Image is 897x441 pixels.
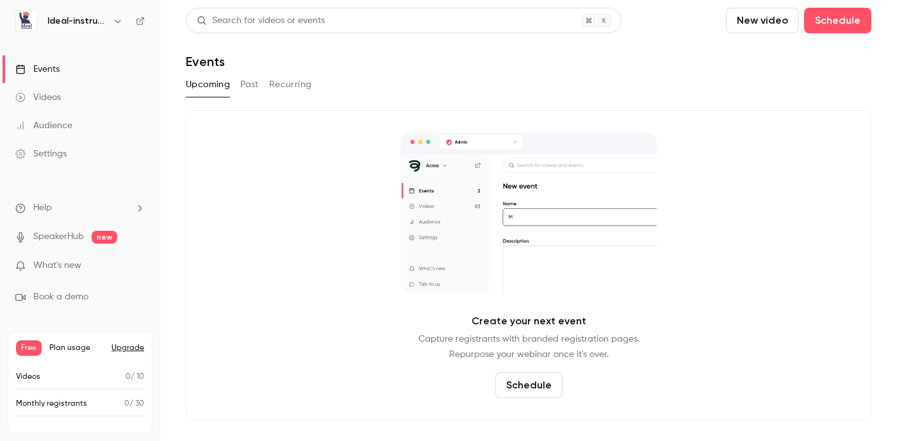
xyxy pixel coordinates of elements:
[16,398,87,410] p: Monthly registrants
[472,313,586,329] p: Create your next event
[33,290,88,304] span: Book a demo
[269,74,312,95] button: Recurring
[726,8,799,33] button: New video
[49,343,104,353] span: Plan usage
[15,201,145,215] li: help-dropdown-opener
[33,230,84,244] a: SpeakerHub
[15,119,72,132] div: Audience
[126,371,144,383] p: / 10
[92,231,117,244] span: new
[33,201,52,215] span: Help
[186,54,225,69] h1: Events
[16,371,40,383] p: Videos
[124,398,144,410] p: / 30
[495,372,563,398] button: Schedule
[111,343,144,353] button: Upgrade
[47,15,108,28] h6: Ideal-instruction
[16,11,37,31] img: Ideal-instruction
[186,74,230,95] button: Upcoming
[15,147,67,160] div: Settings
[129,260,145,272] iframe: Noticeable Trigger
[15,63,60,76] div: Events
[124,400,129,408] span: 0
[418,331,639,362] p: Capture registrants with branded registration pages. Repurpose your webinar once it's over.
[126,373,131,381] span: 0
[197,14,325,28] div: Search for videos or events
[804,8,871,33] button: Schedule
[16,340,42,356] span: Free
[240,74,259,95] button: Past
[15,91,61,104] div: Videos
[33,259,81,272] span: What's new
